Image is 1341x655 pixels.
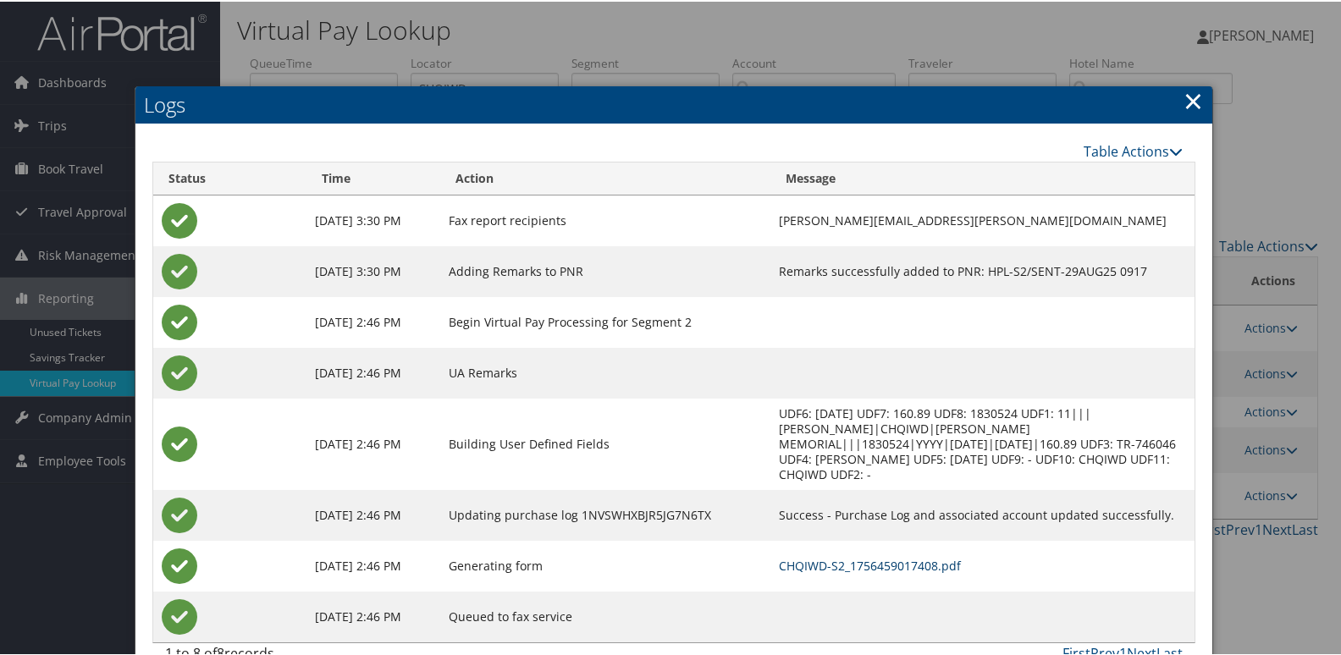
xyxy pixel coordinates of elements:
[770,397,1195,488] td: UDF6: [DATE] UDF7: 160.89 UDF8: 1830524 UDF1: 11|||[PERSON_NAME]|CHQIWD|[PERSON_NAME] MEMORIAL|||...
[779,556,961,572] a: CHQIWD-S2_1756459017408.pdf
[306,346,440,397] td: [DATE] 2:46 PM
[306,590,440,641] td: [DATE] 2:46 PM
[440,245,770,295] td: Adding Remarks to PNR
[306,397,440,488] td: [DATE] 2:46 PM
[440,539,770,590] td: Generating form
[770,161,1195,194] th: Message: activate to sort column ascending
[306,295,440,346] td: [DATE] 2:46 PM
[306,161,440,194] th: Time: activate to sort column ascending
[440,590,770,641] td: Queued to fax service
[440,295,770,346] td: Begin Virtual Pay Processing for Segment 2
[135,85,1212,122] h2: Logs
[306,488,440,539] td: [DATE] 2:46 PM
[770,488,1195,539] td: Success - Purchase Log and associated account updated successfully.
[153,161,306,194] th: Status: activate to sort column ascending
[1184,82,1203,116] a: Close
[306,245,440,295] td: [DATE] 3:30 PM
[306,194,440,245] td: [DATE] 3:30 PM
[440,397,770,488] td: Building User Defined Fields
[440,346,770,397] td: UA Remarks
[440,161,770,194] th: Action: activate to sort column ascending
[770,245,1195,295] td: Remarks successfully added to PNR: HPL-S2/SENT-29AUG25 0917
[1084,140,1183,159] a: Table Actions
[440,488,770,539] td: Updating purchase log 1NVSWHXBJR5JG7N6TX
[306,539,440,590] td: [DATE] 2:46 PM
[770,194,1195,245] td: [PERSON_NAME][EMAIL_ADDRESS][PERSON_NAME][DOMAIN_NAME]
[440,194,770,245] td: Fax report recipients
